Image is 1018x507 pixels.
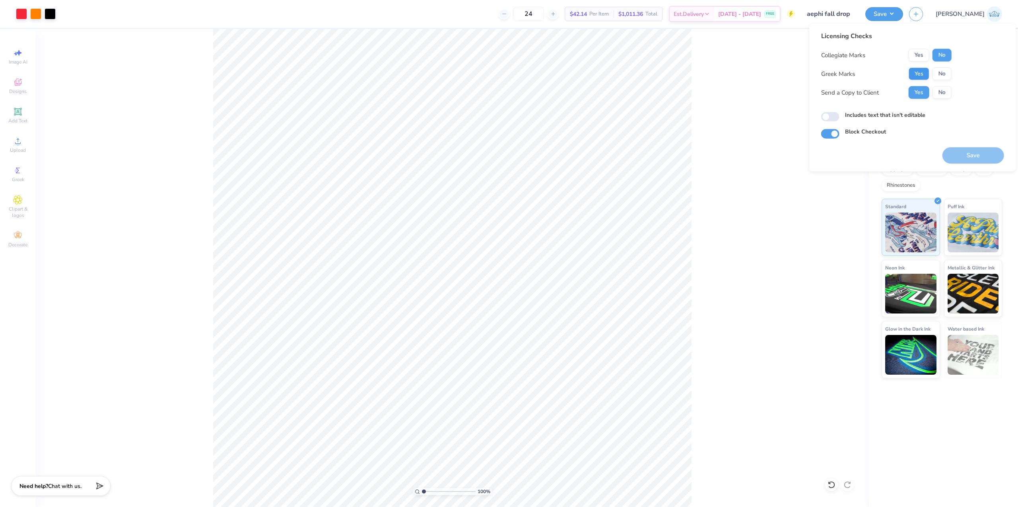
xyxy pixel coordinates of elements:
span: Metallic & Glitter Ink [948,263,995,272]
input: – – [513,7,544,21]
span: Water based Ink [948,325,984,333]
strong: Need help? [19,482,48,490]
span: Image AI [9,59,27,65]
span: Total [645,10,657,18]
span: Neon Ink [885,263,905,272]
span: $1,011.36 [618,10,643,18]
img: Standard [885,213,936,252]
span: [PERSON_NAME] [936,10,985,19]
span: Clipart & logos [4,206,32,219]
div: Rhinestones [882,180,920,192]
span: [DATE] - [DATE] [718,10,761,18]
img: Metallic & Glitter Ink [948,274,999,313]
button: Save [865,7,903,21]
img: Josephine Amber Orros [987,6,1002,22]
span: Add Text [8,118,27,124]
span: FREE [766,11,774,17]
a: [PERSON_NAME] [936,6,1002,22]
input: Untitled Design [801,6,859,22]
label: Block Checkout [845,128,886,136]
span: Greek [12,176,24,183]
div: Send a Copy to Client [821,88,879,97]
button: Yes [909,68,929,80]
button: No [933,68,952,80]
span: Puff Ink [948,202,964,211]
span: Chat with us. [48,482,82,490]
span: Standard [885,202,906,211]
span: Designs [9,88,27,95]
div: Collegiate Marks [821,50,865,60]
span: Est. Delivery [674,10,704,18]
img: Neon Ink [885,274,936,313]
span: Decorate [8,242,27,248]
button: Yes [909,49,929,62]
img: Glow in the Dark Ink [885,335,936,375]
span: Glow in the Dark Ink [885,325,931,333]
img: Puff Ink [948,213,999,252]
button: No [933,49,952,62]
div: Licensing Checks [821,31,952,41]
button: No [933,86,952,99]
span: $42.14 [570,10,587,18]
button: Yes [909,86,929,99]
div: Greek Marks [821,69,855,78]
label: Includes text that isn't editable [845,111,925,119]
span: Per Item [589,10,609,18]
img: Water based Ink [948,335,999,375]
span: Upload [10,147,26,153]
span: 100 % [478,488,490,495]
